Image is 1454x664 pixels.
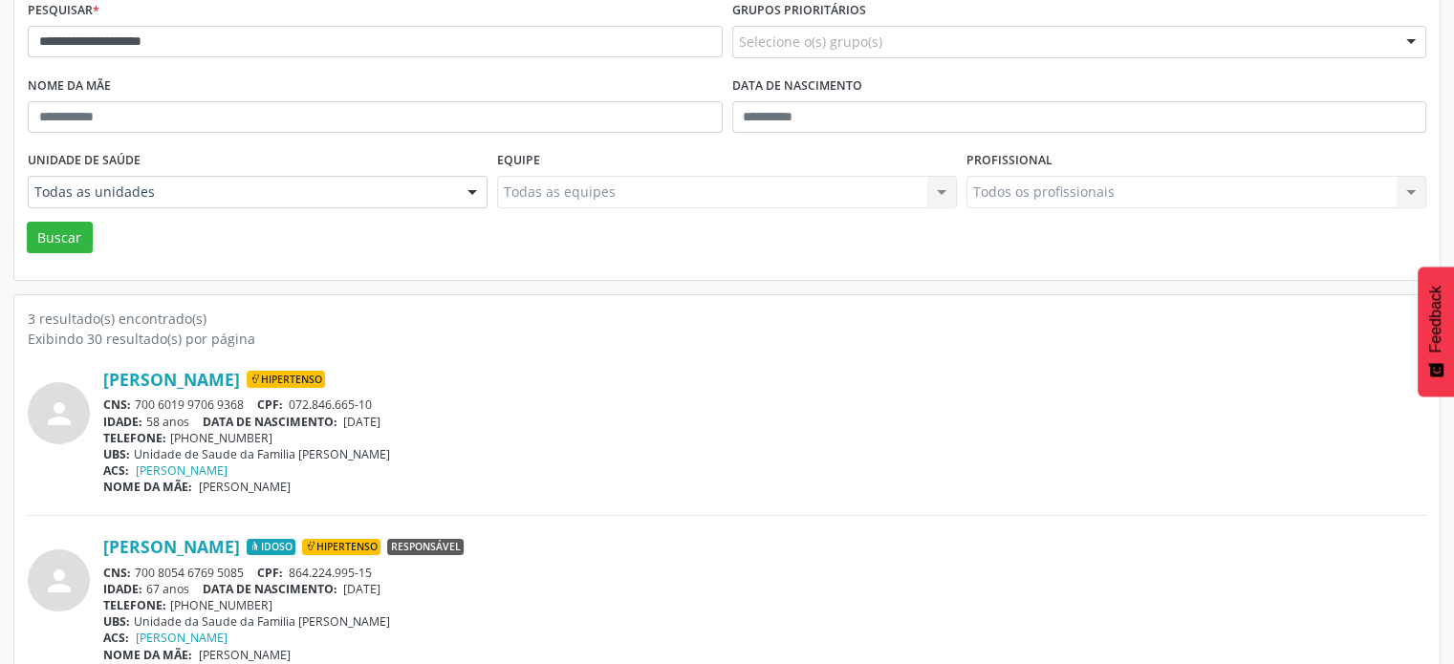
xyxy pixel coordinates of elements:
span: DATA DE NASCIMENTO: [203,414,337,430]
div: 67 anos [103,581,1426,597]
span: IDADE: [103,581,142,597]
span: UBS: [103,446,130,462]
i: person [42,396,76,431]
div: Unidade de Saude da Familia [PERSON_NAME] [103,446,1426,462]
span: [PERSON_NAME] [199,479,291,495]
div: 58 anos [103,414,1426,430]
span: Idoso [247,539,295,556]
label: Profissional [966,146,1053,176]
span: Todas as unidades [34,182,448,202]
span: Feedback [1427,286,1444,353]
div: 700 6019 9706 9368 [103,396,1426,413]
span: TELEFONE: [103,597,166,613]
span: TELEFONE: [103,430,166,446]
span: ACS: [103,630,129,646]
label: Unidade de saúde [28,146,141,176]
a: [PERSON_NAME] [136,462,228,479]
span: [DATE] [343,414,380,430]
span: NOME DA MÃE: [103,647,192,663]
label: Data de nascimento [732,72,862,101]
button: Buscar [27,222,93,254]
div: [PHONE_NUMBER] [103,597,1426,613]
span: NOME DA MÃE: [103,479,192,495]
div: 3 resultado(s) encontrado(s) [28,309,1426,329]
span: CPF: [257,565,283,581]
span: UBS: [103,613,130,630]
span: Hipertenso [247,371,325,388]
a: [PERSON_NAME] [136,630,228,646]
span: 072.846.665-10 [289,396,372,413]
label: Nome da mãe [28,72,111,101]
span: CPF: [257,396,283,413]
div: [PHONE_NUMBER] [103,430,1426,446]
span: [PERSON_NAME] [199,647,291,663]
i: person [42,564,76,598]
label: Equipe [497,146,540,176]
div: 700 8054 6769 5085 [103,565,1426,581]
span: IDADE: [103,414,142,430]
span: Responsável [387,539,464,556]
span: [DATE] [343,581,380,597]
span: CNS: [103,565,131,581]
span: Selecione o(s) grupo(s) [739,32,882,52]
span: DATA DE NASCIMENTO: [203,581,337,597]
a: [PERSON_NAME] [103,536,240,557]
span: Hipertenso [302,539,380,556]
div: Exibindo 30 resultado(s) por página [28,329,1426,349]
div: Unidade da Saude da Familia [PERSON_NAME] [103,613,1426,630]
span: ACS: [103,462,129,479]
span: CNS: [103,396,131,413]
button: Feedback - Mostrar pesquisa [1418,267,1454,396]
a: [PERSON_NAME] [103,369,240,390]
span: 864.224.995-15 [289,565,372,581]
